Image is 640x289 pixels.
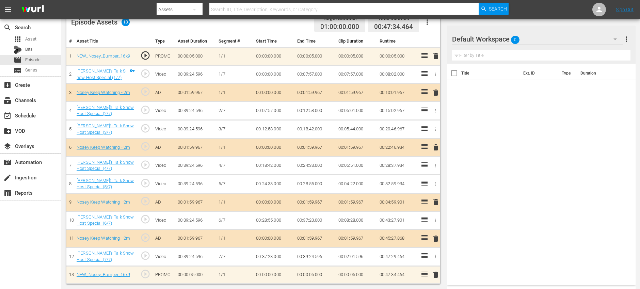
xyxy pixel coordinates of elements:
td: 00:32:59.934 [377,175,418,193]
th: Segment # [216,35,253,48]
td: 00:24:33.000 [253,175,294,193]
span: Series [14,66,22,75]
th: Asset Title [74,35,138,48]
a: [PERSON_NAME]'s Talk Show Host Special (6/7) [77,214,134,226]
td: Video [153,65,175,84]
td: 11 [66,229,74,247]
td: 9 [66,193,74,211]
span: Ingestion [3,174,12,182]
td: 00:39:24.596 [175,156,216,175]
td: 00:00:05.000 [336,47,377,65]
span: menu [4,5,12,14]
span: play_circle_outline [140,68,150,79]
td: 5 [66,120,74,139]
span: play_circle_outline [140,232,150,243]
td: 00:00:00.000 [253,47,294,65]
td: 00:01:59.967 [294,229,336,247]
td: 00:07:57.000 [253,101,294,120]
button: delete [432,88,440,98]
td: 00:01:59.967 [175,84,216,102]
td: 7 [66,156,74,175]
td: 8 [66,175,74,193]
span: play_circle_outline [140,251,150,261]
td: 00:28:55.000 [294,175,336,193]
td: 1/7 [216,65,253,84]
td: 1/1 [216,193,253,211]
span: Schedule [3,112,12,120]
td: 6 [66,139,74,157]
td: 00:39:24.596 [175,101,216,120]
td: 00:08:02.000 [377,65,418,84]
td: 2 [66,65,74,84]
td: 00:00:05.000 [175,266,216,284]
th: Type [558,64,576,83]
div: Episode Assets [71,18,130,26]
span: play_circle_outline [140,123,150,133]
span: 13 [122,18,130,26]
td: Video [153,156,175,175]
div: Default Workspace [452,30,623,49]
td: 2/7 [216,101,253,120]
button: delete [432,234,440,243]
a: Nosey Keep Watching - 2m [77,90,130,95]
span: more_vert [622,35,630,43]
span: 00:47:34.464 [374,23,413,31]
span: Episode [25,57,41,63]
td: AD [153,139,175,157]
td: 00:39:24.596 [175,65,216,84]
td: 00:05:01.000 [336,101,377,120]
td: 00:00:05.000 [175,47,216,65]
td: 00:12:58.000 [294,101,336,120]
td: 1/1 [216,139,253,157]
th: Runtime [377,35,418,48]
td: 00:39:24.596 [175,247,216,266]
div: Bits [14,46,22,54]
td: 00:00:00.000 [253,229,294,247]
td: 00:22:46.934 [377,139,418,157]
span: 0 [511,33,520,47]
th: Ext. ID [519,64,558,83]
td: 00:12:58.000 [253,120,294,139]
td: 4/7 [216,156,253,175]
td: 12 [66,247,74,266]
td: AD [153,84,175,102]
td: 00:00:05.000 [294,47,336,65]
td: 1/1 [216,84,253,102]
td: 00:04:22.000 [336,175,377,193]
th: Title [461,64,519,83]
span: play_circle_outline [140,105,150,115]
td: 1/1 [216,47,253,65]
span: play_circle_outline [140,178,150,188]
a: Nosey Keep Watching - 2m [77,145,130,150]
td: 00:43:27.901 [377,211,418,229]
td: 00:00:00.000 [253,84,294,102]
span: Create [3,81,12,89]
span: play_circle_outline [140,141,150,151]
span: Search [489,3,507,15]
span: Bits [25,46,33,53]
th: Start Time [253,35,294,48]
td: 00:01:59.967 [336,84,377,102]
td: 00:47:34.464 [377,266,418,284]
span: Overlays [3,142,12,150]
td: 00:08:28.000 [336,211,377,229]
button: more_vert [622,31,630,47]
td: 00:07:57.000 [294,65,336,84]
td: 00:00:05.000 [377,47,418,65]
span: play_circle_outline [140,160,150,170]
td: AD [153,229,175,247]
th: End Time [294,35,336,48]
span: delete [432,143,440,151]
td: 00:39:24.596 [294,247,336,266]
span: delete [432,271,440,279]
td: 00:00:00.000 [253,266,294,284]
td: PROMO [153,47,175,65]
td: 00:07:57.000 [336,65,377,84]
span: play_circle_outline [140,50,150,61]
td: 7/7 [216,247,253,266]
td: 00:39:24.596 [175,120,216,139]
td: 4 [66,101,74,120]
a: [PERSON_NAME]'s Talk Show Host Special (1/7) [77,68,126,80]
td: 00:28:37.934 [377,156,418,175]
td: 3 [66,84,74,102]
